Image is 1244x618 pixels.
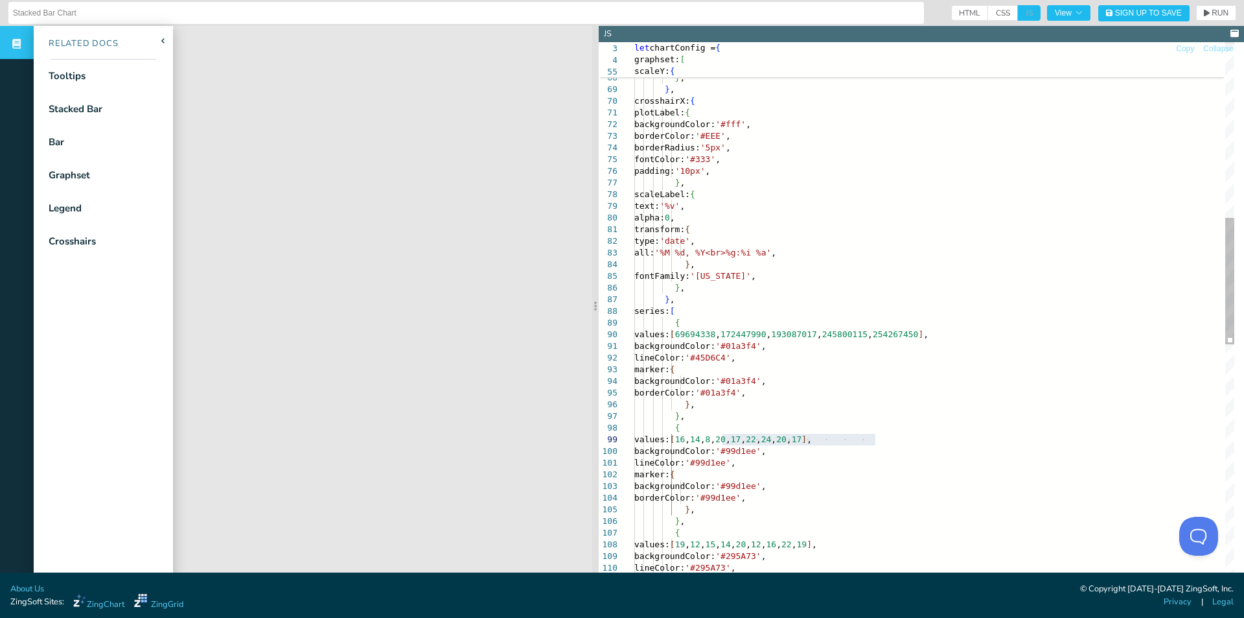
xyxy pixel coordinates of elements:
span: , [731,353,736,362]
span: , [680,411,685,421]
span: , [761,481,766,491]
span: 193087017 [771,329,816,339]
span: [ [670,329,675,339]
span: JS [1018,5,1041,21]
span: chartConfig = [649,43,715,53]
div: 79 [599,200,617,212]
span: 16 [675,434,685,444]
a: Legal [1212,596,1234,608]
span: , [761,376,766,386]
span: 15 [706,540,716,549]
span: 24 [761,434,772,444]
span: '#45D6C4' [685,353,730,362]
span: , [700,540,706,549]
span: ] [801,434,807,444]
span: 0 [665,213,670,222]
span: values: [634,329,670,339]
span: , [670,294,675,304]
span: 16 [766,540,777,549]
div: © Copyright [DATE]-[DATE] ZingSoft, Inc. [1080,583,1234,596]
div: 92 [599,352,617,364]
span: , [741,388,746,398]
span: , [741,434,746,444]
span: '#295A73' [685,563,730,573]
span: , [746,119,751,129]
span: 8 [706,434,711,444]
span: } [675,178,680,187]
span: } [665,294,670,304]
span: '%v' [660,201,680,211]
span: lineColor: [634,563,685,573]
span: , [690,505,695,514]
div: 102 [599,469,617,481]
span: , [731,458,736,468]
span: all: [634,248,654,257]
span: , [706,166,711,176]
span: 12 [751,540,761,549]
span: , [817,329,822,339]
div: 98 [599,422,617,434]
span: backgroundColor: [634,551,715,561]
span: , [710,434,715,444]
div: 93 [599,364,617,375]
span: backgroundColor: [634,481,715,491]
div: 78 [599,189,617,200]
div: 109 [599,551,617,562]
div: 90 [599,329,617,340]
span: 254267450 [873,329,918,339]
div: 70 [599,95,617,107]
span: '10px' [675,166,706,176]
span: type: [634,236,660,246]
input: Untitled Demo [13,3,919,23]
div: 100 [599,446,617,457]
span: , [690,259,695,269]
span: '#01a3f4' [715,376,761,386]
div: Crosshairs [49,234,96,249]
span: 20 [736,540,746,549]
span: 19 [797,540,807,549]
button: RUN [1196,5,1236,21]
span: , [766,329,772,339]
span: values: [634,540,670,549]
div: 108 [599,539,617,551]
span: borderRadius: [634,143,700,152]
button: Sign Up to Save [1098,5,1190,21]
span: scaleLabel: [634,189,690,199]
span: } [675,411,680,421]
div: 76 [599,165,617,177]
span: 17 [731,434,741,444]
a: ZingGrid [134,594,183,611]
div: 95 [599,387,617,399]
div: 74 [599,142,617,154]
span: { [670,66,675,76]
span: 'date' [660,236,690,246]
button: View [1047,5,1090,21]
span: 17 [792,434,802,444]
span: , [680,201,685,211]
div: Graphset [49,168,90,183]
span: borderColor: [634,493,695,503]
span: '#EEE' [695,131,726,141]
div: Bar [49,135,64,150]
span: Collapse [1203,45,1234,53]
span: 20 [776,434,787,444]
span: borderColor: [634,388,695,398]
div: 87 [599,294,617,305]
div: 82 [599,235,617,247]
span: backgroundColor: [634,446,715,456]
button: Copy [1175,43,1195,55]
span: , [923,329,928,339]
span: { [670,469,675,479]
span: , [776,540,781,549]
span: , [761,540,766,549]
span: } [665,84,670,94]
span: 22 [746,434,756,444]
span: , [715,154,720,164]
span: , [812,540,817,549]
span: , [715,540,720,549]
span: ] [918,329,923,339]
div: 80 [599,212,617,224]
span: values: [634,434,670,444]
span: series: [634,306,670,316]
div: 85 [599,270,617,282]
